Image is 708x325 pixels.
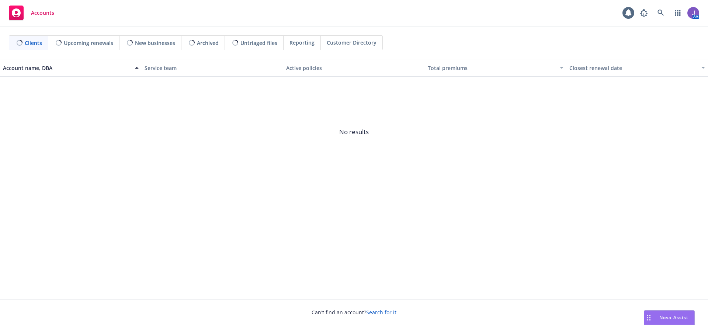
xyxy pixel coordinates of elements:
span: Clients [25,39,42,47]
button: Service team [142,59,283,77]
button: Closest renewal date [566,59,708,77]
span: Can't find an account? [312,308,396,316]
span: Nova Assist [659,314,688,321]
a: Switch app [670,6,685,20]
span: Accounts [31,10,54,16]
img: photo [687,7,699,19]
div: Closest renewal date [569,64,697,72]
div: Account name, DBA [3,64,131,72]
a: Report a Bug [636,6,651,20]
a: Accounts [6,3,57,23]
div: Active policies [286,64,422,72]
span: Customer Directory [327,39,376,46]
span: New businesses [135,39,175,47]
a: Search for it [366,309,396,316]
a: Search [653,6,668,20]
span: Archived [197,39,219,47]
span: Reporting [289,39,315,46]
button: Nova Assist [644,310,695,325]
div: Total premiums [428,64,555,72]
div: Drag to move [644,311,653,325]
button: Total premiums [425,59,566,77]
span: Upcoming renewals [64,39,113,47]
button: Active policies [283,59,425,77]
span: Untriaged files [240,39,277,47]
div: Service team [145,64,280,72]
